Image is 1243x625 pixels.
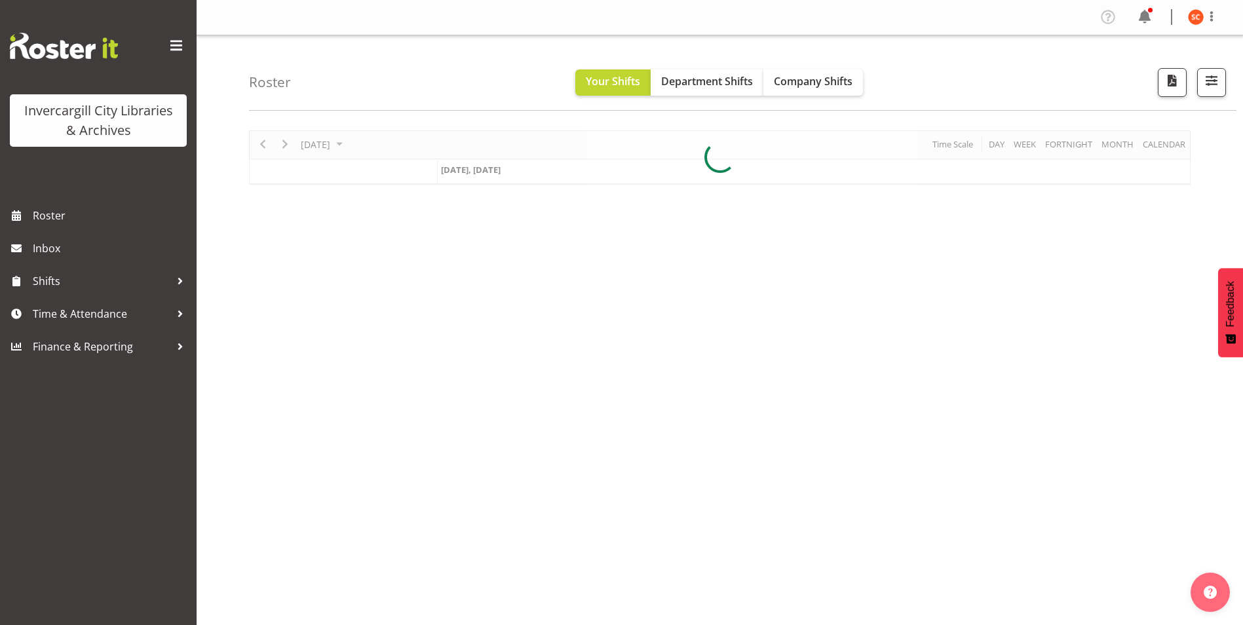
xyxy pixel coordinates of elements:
[10,33,118,59] img: Rosterit website logo
[249,75,291,90] h4: Roster
[33,238,190,258] span: Inbox
[33,271,170,291] span: Shifts
[1218,268,1243,357] button: Feedback - Show survey
[1225,281,1236,327] span: Feedback
[1188,9,1204,25] img: serena-casey11690.jpg
[763,69,863,96] button: Company Shifts
[661,74,753,88] span: Department Shifts
[586,74,640,88] span: Your Shifts
[774,74,852,88] span: Company Shifts
[1204,586,1217,599] img: help-xxl-2.png
[651,69,763,96] button: Department Shifts
[575,69,651,96] button: Your Shifts
[33,206,190,225] span: Roster
[33,304,170,324] span: Time & Attendance
[23,101,174,140] div: Invercargill City Libraries & Archives
[1197,68,1226,97] button: Filter Shifts
[1158,68,1187,97] button: Download a PDF of the roster for the current day
[33,337,170,356] span: Finance & Reporting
